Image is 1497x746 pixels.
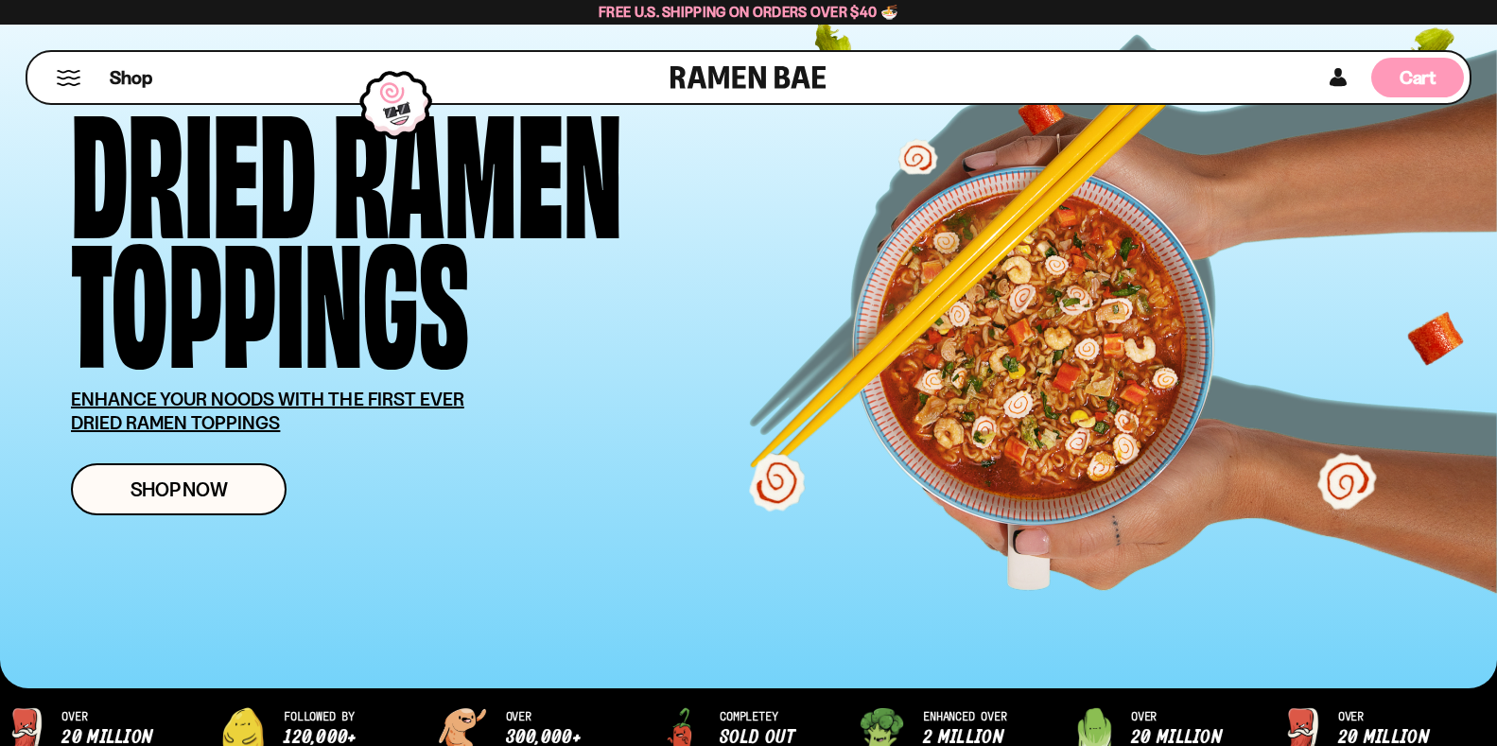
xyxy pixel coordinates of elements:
span: Shop Now [131,479,228,499]
button: Mobile Menu Trigger [56,70,81,86]
a: Shop [110,58,152,97]
span: Cart [1400,66,1436,89]
div: Ramen [333,100,622,230]
span: Shop [110,65,152,91]
u: ENHANCE YOUR NOODS WITH THE FIRST EVER DRIED RAMEN TOPPINGS [71,388,464,434]
div: Dried [71,100,316,230]
div: Toppings [71,230,469,359]
span: Free U.S. Shipping on Orders over $40 🍜 [599,3,898,21]
a: Shop Now [71,463,287,515]
div: Cart [1371,52,1464,103]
